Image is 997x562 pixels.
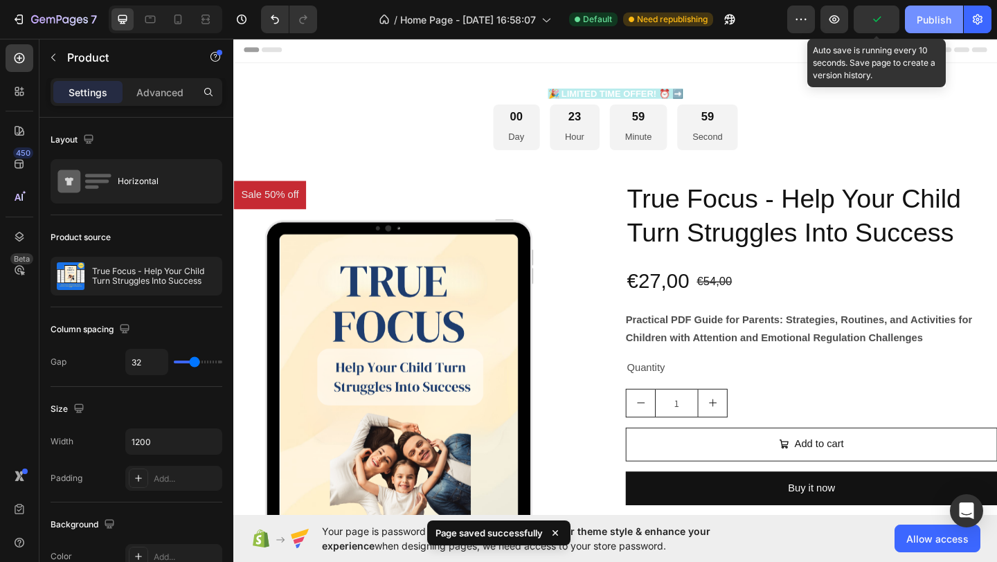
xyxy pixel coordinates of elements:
[51,356,66,368] div: Gap
[917,12,951,27] div: Publish
[118,165,202,197] div: Horizontal
[426,425,831,462] button: Add to cart
[394,12,397,27] span: /
[950,494,983,527] div: Open Intercom Messenger
[906,532,969,546] span: Allow access
[51,320,133,339] div: Column spacing
[67,49,185,66] p: Product
[233,37,997,516] iframe: Design area
[51,472,82,484] div: Padding
[426,349,831,372] div: Quantity
[426,100,455,118] p: Minute
[69,85,107,100] p: Settings
[126,429,222,454] input: Auto
[503,253,544,278] div: €54,00
[51,131,97,149] div: Layout
[57,262,84,290] img: product feature img
[361,79,381,95] div: 23
[426,473,831,509] button: Buy it now
[458,383,505,413] input: quantity
[637,13,708,26] span: Need republishing
[13,147,33,158] div: 450
[6,6,103,33] button: 7
[610,433,663,453] div: Add to cart
[51,516,118,534] div: Background
[426,244,497,287] div: €27,00
[342,56,489,67] strong: 🎉 LIMITED TIME OFFER! ⏰ ➡️
[435,526,543,540] p: Page saved successfully
[136,85,183,100] p: Advanced
[51,435,73,448] div: Width
[400,12,536,27] span: Home Page - [DATE] 16:58:07
[603,481,654,501] div: Buy it now
[427,383,458,413] button: decrement
[126,350,168,374] input: Auto
[92,266,216,286] p: True Focus - Help Your Child Turn Struggles Into Success
[426,302,803,334] strong: Practical PDF Guide for Parents: Strategies, Routines, and Activities for Children with Attention...
[10,253,33,264] div: Beta
[505,383,537,413] button: increment
[426,79,455,95] div: 59
[322,524,764,553] span: Your page is password protected. To when designing pages, we need access to your store password.
[51,231,111,244] div: Product source
[583,13,612,26] span: Default
[895,525,980,552] button: Allow access
[361,100,381,118] p: Hour
[499,79,532,95] div: 59
[299,79,316,95] div: 00
[51,400,87,419] div: Size
[426,156,831,233] h2: True Focus - Help Your Child Turn Struggles Into Success
[91,11,97,28] p: 7
[154,473,219,485] div: Add...
[905,6,963,33] button: Publish
[299,100,316,118] p: Day
[261,6,317,33] div: Undo/Redo
[499,100,532,118] p: Second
